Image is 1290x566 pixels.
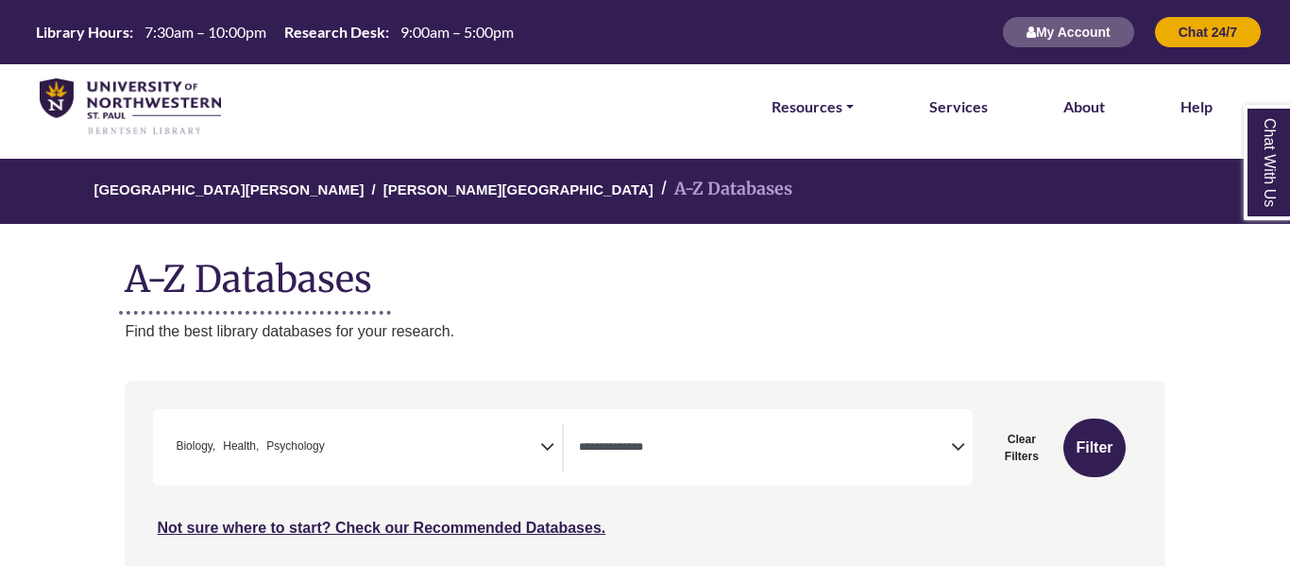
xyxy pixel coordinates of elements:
a: Help [1180,94,1213,119]
button: Clear Filters [984,419,1060,477]
nav: breadcrumb [125,159,1164,224]
textarea: Search [579,441,951,456]
a: Services [929,94,988,119]
h1: A-Z Databases [125,243,1164,300]
a: Resources [772,94,854,119]
a: Not sure where to start? Check our Recommended Databases. [157,520,605,536]
button: Submit for Search Results [1063,419,1125,477]
a: Chat 24/7 [1154,24,1262,40]
a: Hours Today [28,22,521,43]
a: My Account [1002,24,1135,40]
span: Biology [176,437,215,455]
span: 7:30am – 10:00pm [144,23,266,41]
li: Biology [168,437,215,455]
span: Psychology [266,437,324,455]
li: Health [215,437,259,455]
table: Hours Today [28,22,521,40]
p: Find the best library databases for your research. [125,319,1164,344]
button: Chat 24/7 [1154,16,1262,48]
li: Psychology [259,437,324,455]
button: My Account [1002,16,1135,48]
img: library_home [40,78,221,136]
a: [PERSON_NAME][GEOGRAPHIC_DATA] [383,179,653,197]
th: Library Hours: [28,22,134,42]
a: About [1063,94,1105,119]
span: 9:00am – 5:00pm [400,23,514,41]
span: Health [223,437,259,455]
a: [GEOGRAPHIC_DATA][PERSON_NAME] [93,179,364,197]
th: Research Desk: [277,22,390,42]
li: A-Z Databases [653,176,792,203]
textarea: Search [329,441,337,456]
